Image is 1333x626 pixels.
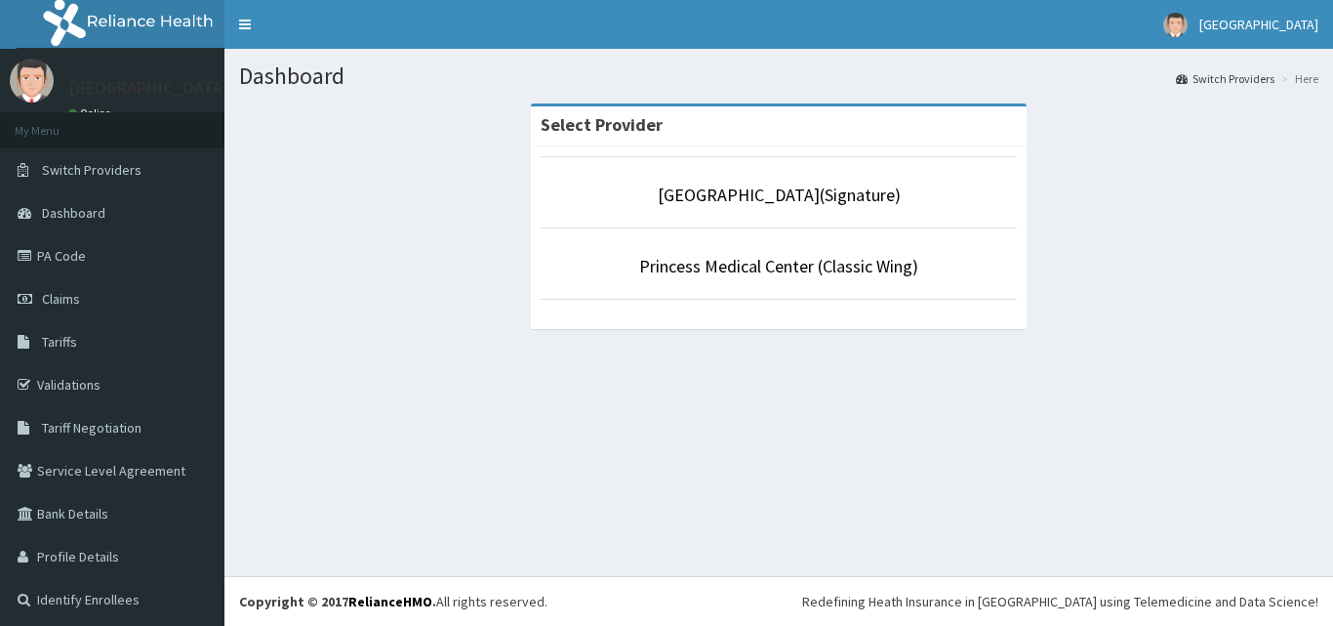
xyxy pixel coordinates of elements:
[1199,16,1318,33] span: [GEOGRAPHIC_DATA]
[42,333,77,351] span: Tariffs
[541,113,663,136] strong: Select Provider
[42,419,141,437] span: Tariff Negotiation
[224,576,1333,626] footer: All rights reserved.
[239,63,1318,89] h1: Dashboard
[239,593,436,610] strong: Copyright © 2017 .
[639,255,918,277] a: Princess Medical Center (Classic Wing)
[68,79,229,97] p: [GEOGRAPHIC_DATA]
[802,592,1318,611] div: Redefining Heath Insurance in [GEOGRAPHIC_DATA] using Telemedicine and Data Science!
[10,59,54,103] img: User Image
[68,106,115,120] a: Online
[1276,70,1318,87] li: Here
[1163,13,1188,37] img: User Image
[658,184,901,206] a: [GEOGRAPHIC_DATA](Signature)
[42,161,141,179] span: Switch Providers
[42,204,105,222] span: Dashboard
[42,290,80,308] span: Claims
[1176,70,1274,87] a: Switch Providers
[348,593,432,610] a: RelianceHMO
